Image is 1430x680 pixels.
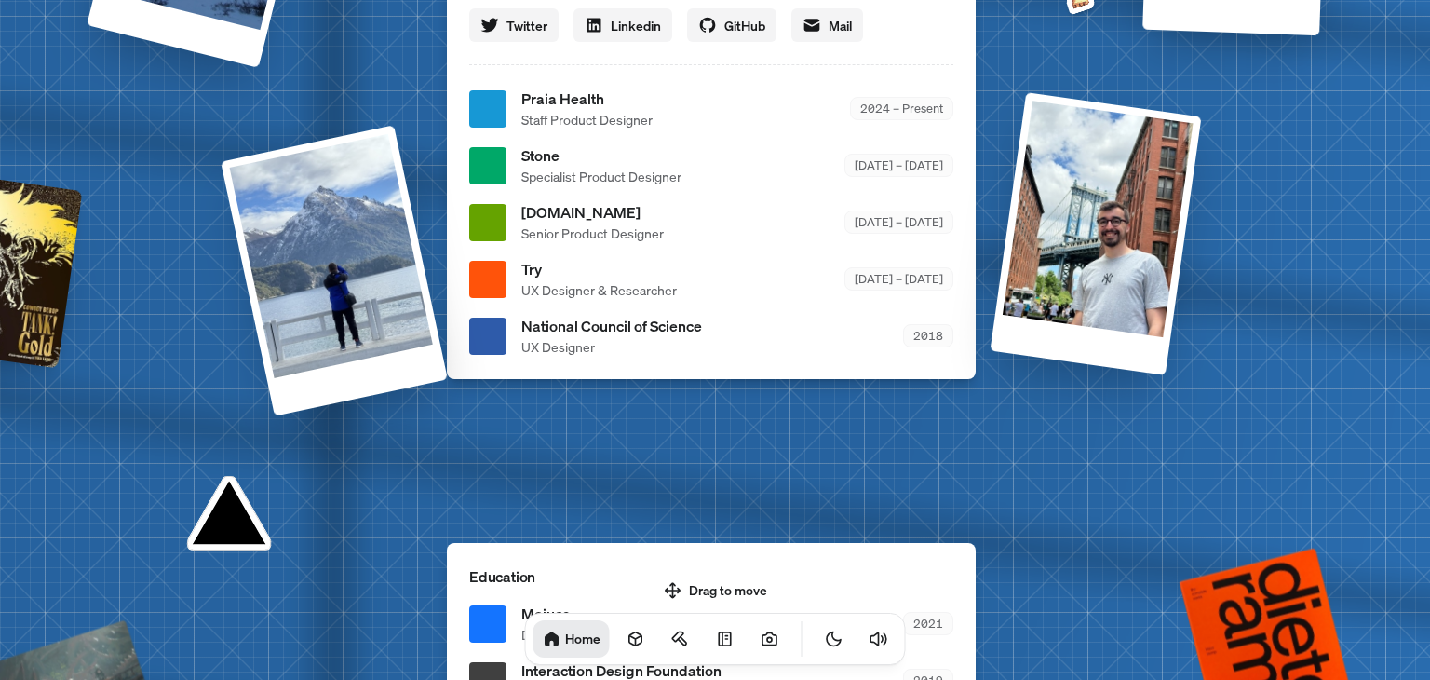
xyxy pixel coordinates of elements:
[844,267,953,291] div: [DATE] – [DATE]
[521,315,702,337] span: National Council of Science
[521,144,681,167] span: Stone
[829,16,852,35] span: Mail
[469,565,953,588] p: Education
[521,88,653,110] span: Praia Health
[565,630,600,647] h1: Home
[521,224,664,243] span: Senior Product Designer
[903,324,953,347] div: 2018
[724,16,765,35] span: GitHub
[521,201,664,224] span: [DOMAIN_NAME]
[521,167,681,186] span: Specialist Product Designer
[816,620,853,658] button: Toggle Theme
[687,8,776,42] a: GitHub
[521,337,702,357] span: UX Designer
[860,620,897,658] button: Toggle Audio
[533,620,610,658] a: Home
[573,8,672,42] a: Linkedin
[506,16,547,35] span: Twitter
[521,110,653,129] span: Staff Product Designer
[521,280,677,300] span: UX Designer & Researcher
[611,16,661,35] span: Linkedin
[791,8,863,42] a: Mail
[850,97,953,120] div: 2024 – Present
[469,8,559,42] a: Twitter
[844,154,953,177] div: [DATE] – [DATE]
[903,612,953,635] div: 2021
[844,211,953,234] div: [DATE] – [DATE]
[521,258,677,280] span: Try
